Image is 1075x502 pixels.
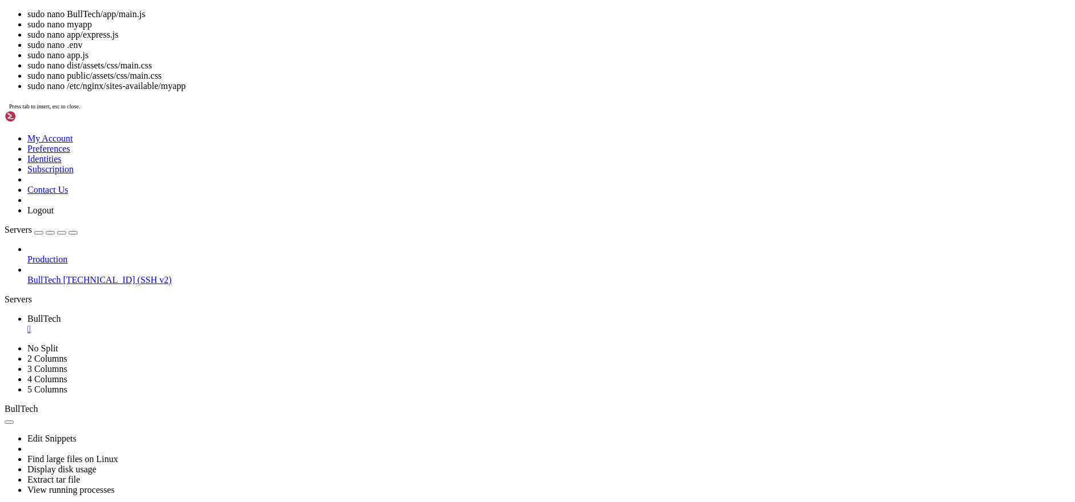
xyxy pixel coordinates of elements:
a: Extract tar file [27,475,80,484]
a: View running processes [27,485,115,495]
a: Preferences [27,144,70,153]
a: BullTech [27,314,1070,334]
a: 5 Columns [27,384,67,394]
span: BullTech [27,275,61,285]
a: Logout [27,205,54,215]
a: Servers [5,225,78,234]
span: Press tab to insert, esc to close. [9,103,80,110]
li: sudo nano dist/assets/css/main.css [27,60,1070,71]
li: sudo nano myapp [27,19,1070,30]
a: No Split [27,343,58,353]
a: Contact Us [27,185,69,195]
li: sudo nano app.js [27,50,1070,60]
span: Servers [5,225,32,234]
li: BullTech [TECHNICAL_ID] (SSH v2) [27,265,1070,285]
li: sudo nano /etc/nginx/sites-available/myapp [27,81,1070,91]
img: Shellngn [5,111,70,122]
li: sudo nano public/assets/css/main.css [27,71,1070,81]
span: Production [27,254,67,264]
x-row: [sudo] password for btmx: [5,14,926,24]
div: (27, 2) [135,23,139,33]
a: Edit Snippets [27,434,77,443]
x-row: btmx@BullTech:~$ sudo rm -rf /etc/nginx/sites-available/myapp [5,5,926,14]
li: sudo nano BullTech/app/main.js [27,9,1070,19]
li: sudo nano app/express.js [27,30,1070,40]
a: Subscription [27,164,74,174]
span: BullTech [5,404,38,414]
span: BullTech [27,314,61,323]
a: Find large files on Linux [27,454,118,464]
a:  [27,324,1070,334]
a: 4 Columns [27,374,67,384]
div: Servers [5,294,1070,305]
a: 2 Columns [27,354,67,363]
a: 3 Columns [27,364,67,374]
li: sudo nano .env [27,40,1070,50]
a: My Account [27,133,73,143]
x-row: btmx@BullTech:~$ sudo nano [5,23,926,33]
span: [TECHNICAL_ID] (SSH v2) [63,275,171,285]
a: Display disk usage [27,464,96,474]
a: BullTech [TECHNICAL_ID] (SSH v2) [27,275,1070,285]
a: Identities [27,154,62,164]
li: Production [27,244,1070,265]
a: Production [27,254,1070,265]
